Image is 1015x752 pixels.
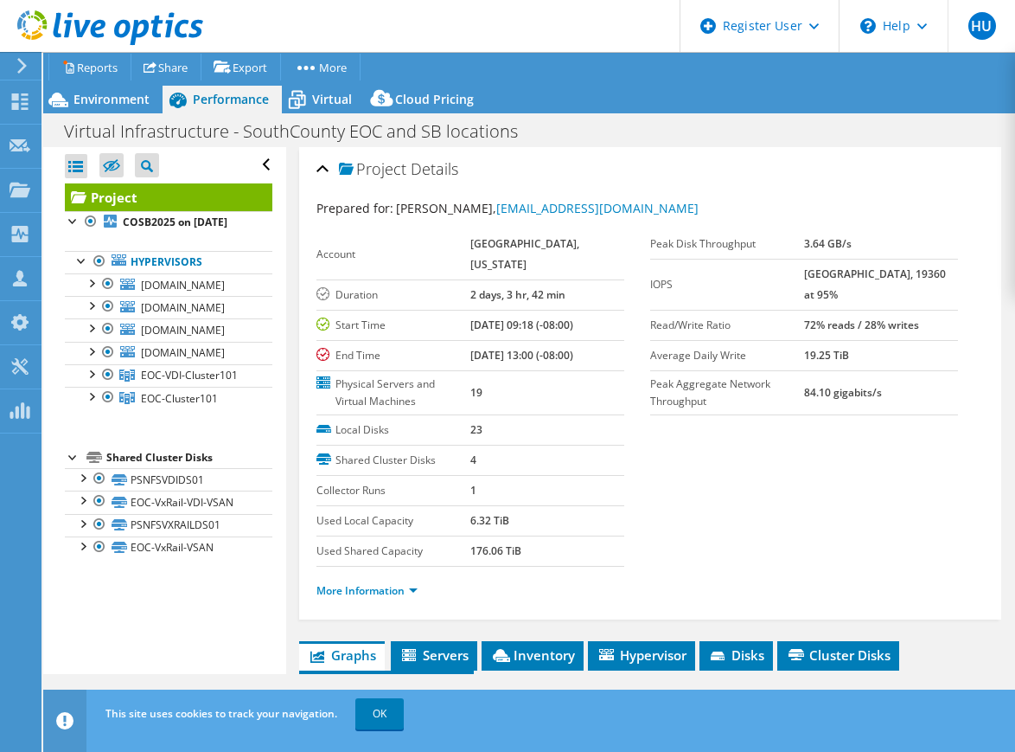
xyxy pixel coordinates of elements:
[141,300,225,315] span: [DOMAIN_NAME]
[131,54,201,80] a: Share
[201,54,281,80] a: Export
[65,211,272,234] a: COSB2025 on [DATE]
[316,421,470,439] label: Local Disks
[650,376,804,410] label: Peak Aggregate Network Throughput
[650,276,804,293] label: IOPS
[470,385,482,400] b: 19
[141,391,218,406] span: EOC-Cluster101
[65,387,272,409] a: EOC-Cluster101
[65,468,272,491] a: PSNFSVDIDS01
[804,267,946,302] b: [GEOGRAPHIC_DATA], 19360 at 95%
[141,345,225,360] span: [DOMAIN_NAME]
[56,122,545,141] h1: Virtual Infrastructure - SouthCounty EOC and SB locations
[339,161,406,178] span: Project
[316,583,418,598] a: More Information
[650,235,804,253] label: Peak Disk Throughput
[650,347,804,364] label: Average Daily Write
[65,514,272,537] a: PSNFSVXRAILDS01
[48,54,131,80] a: Reports
[470,543,521,558] b: 176.06 TiB
[470,287,565,302] b: 2 days, 3 hr, 42 min
[490,646,575,664] span: Inventory
[316,286,470,304] label: Duration
[193,91,269,107] span: Performance
[470,236,579,272] b: [GEOGRAPHIC_DATA], [US_STATE]
[650,317,804,334] label: Read/Write Ratio
[316,512,470,530] label: Used Local Capacity
[470,348,573,363] b: [DATE] 13:00 (-08:00)
[496,200,699,216] a: [EMAIL_ADDRESS][DOMAIN_NAME]
[316,482,470,499] label: Collector Runs
[65,342,272,364] a: [DOMAIN_NAME]
[470,483,476,498] b: 1
[316,347,470,364] label: End Time
[470,318,573,332] b: [DATE] 09:18 (-08:00)
[65,364,272,387] a: EOC-VDI-Cluster101
[65,251,272,273] a: Hypervisors
[804,318,919,332] b: 72% reads / 28% writes
[411,158,458,179] span: Details
[316,246,470,263] label: Account
[355,698,404,730] a: OK
[316,543,470,560] label: Used Shared Capacity
[123,215,227,229] b: COSB2025 on [DATE]
[65,183,272,211] a: Project
[65,296,272,318] a: [DOMAIN_NAME]
[141,278,225,292] span: [DOMAIN_NAME]
[141,368,238,382] span: EOC-VDI-Cluster101
[470,513,509,528] b: 6.32 TiB
[65,491,272,513] a: EOC-VxRail-VDI-VSAN
[316,376,470,410] label: Physical Servers and Virtual Machines
[708,646,764,664] span: Disks
[106,447,272,468] div: Shared Cluster Disks
[399,646,469,664] span: Servers
[470,422,482,437] b: 23
[65,318,272,341] a: [DOMAIN_NAME]
[804,385,882,400] b: 84.10 gigabits/s
[597,646,686,664] span: Hypervisor
[316,200,393,216] label: Prepared for:
[804,236,852,251] b: 3.64 GB/s
[65,273,272,296] a: [DOMAIN_NAME]
[396,200,699,216] span: [PERSON_NAME],
[470,453,476,467] b: 4
[804,348,849,363] b: 19.25 TiB
[860,18,876,34] svg: \n
[105,706,337,721] span: This site uses cookies to track your navigation.
[395,91,474,107] span: Cloud Pricing
[312,91,352,107] span: Virtual
[316,452,470,469] label: Shared Cluster Disks
[73,91,150,107] span: Environment
[65,537,272,559] a: EOC-VxRail-VSAN
[786,646,891,664] span: Cluster Disks
[316,317,470,334] label: Start Time
[141,323,225,337] span: [DOMAIN_NAME]
[308,646,376,664] span: Graphs
[968,12,996,40] span: HU
[280,54,361,80] a: More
